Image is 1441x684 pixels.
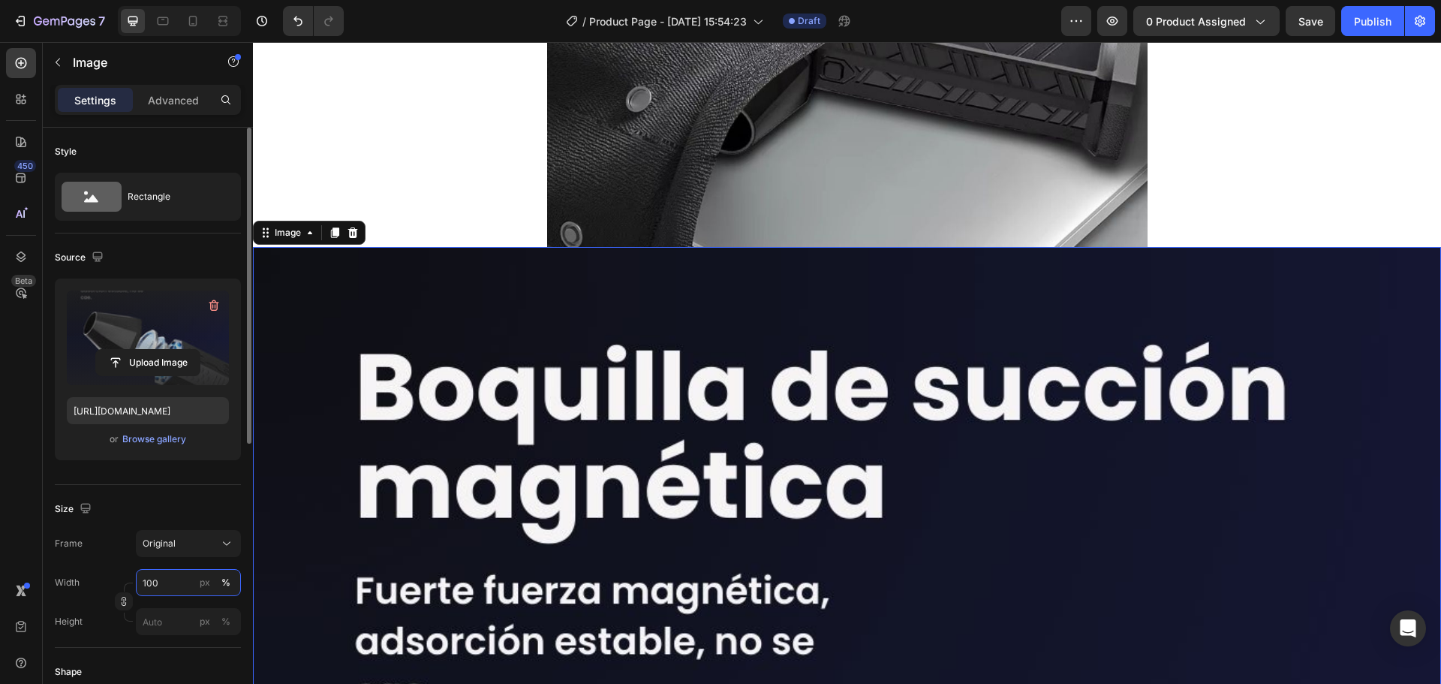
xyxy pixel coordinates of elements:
[221,576,230,589] div: %
[200,615,210,628] div: px
[196,613,214,631] button: %
[1354,14,1391,29] div: Publish
[196,574,214,592] button: %
[1133,6,1280,36] button: 0 product assigned
[136,569,241,596] input: px%
[253,42,1441,684] iframe: Design area
[283,6,344,36] div: Undo/Redo
[55,499,95,520] div: Size
[1390,610,1426,646] div: Open Intercom Messenger
[217,574,235,592] button: px
[582,14,586,29] span: /
[110,430,119,448] span: or
[1341,6,1404,36] button: Publish
[67,397,229,424] input: https://example.com/image.jpg
[589,14,747,29] span: Product Page - [DATE] 15:54:23
[6,6,112,36] button: 7
[55,248,107,268] div: Source
[148,92,199,108] p: Advanced
[217,613,235,631] button: px
[136,608,241,635] input: px%
[55,576,80,589] label: Width
[55,145,77,158] div: Style
[1298,15,1323,28] span: Save
[74,92,116,108] p: Settings
[1146,14,1246,29] span: 0 product assigned
[14,160,36,172] div: 450
[200,576,210,589] div: px
[55,665,82,679] div: Shape
[55,537,83,550] label: Frame
[221,615,230,628] div: %
[98,12,105,30] p: 7
[143,537,176,550] span: Original
[11,275,36,287] div: Beta
[128,179,219,214] div: Rectangle
[95,349,200,376] button: Upload Image
[73,53,200,71] p: Image
[122,432,187,447] button: Browse gallery
[122,432,186,446] div: Browse gallery
[798,14,820,28] span: Draft
[1286,6,1335,36] button: Save
[136,530,241,557] button: Original
[55,615,83,628] label: Height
